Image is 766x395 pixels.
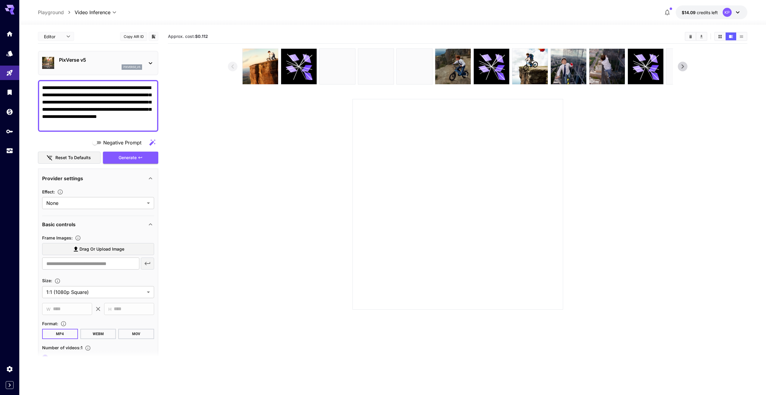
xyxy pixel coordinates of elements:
button: Download All [696,32,707,40]
span: Size : [42,278,52,283]
button: WEBM [80,329,116,339]
div: Basic controls [42,217,154,232]
span: 1:1 (1080p Square) [46,289,144,296]
span: Effect : [42,189,55,194]
span: Editor [44,33,63,40]
div: Clear AllDownload All [685,32,707,41]
img: 9U4B4dAAAABklEQVQDAEsxBcFOyj2WAAAAAElFTkSuQmCC [320,49,355,84]
button: Adjust the dimensions of the generated image by specifying its width and height in pixels, or sel... [52,278,63,284]
span: H [108,306,111,313]
div: KP [723,8,732,17]
img: upYAAAAASUVORK5CYII= [589,49,625,84]
p: pixverse_v5 [123,65,140,69]
span: Approx. cost: [168,34,208,39]
img: 0AAAAGSURBVAMADdOVu5tCLIEAAAAASUVORK5CYII= [551,49,586,84]
span: Drag or upload image [79,245,124,253]
p: PixVerse v5 [59,56,142,63]
img: 8A6ifAAAAAGSURBVAMA8vIDwesDsxkAAAAASUVORK5CYII= [397,49,432,84]
span: W [46,306,51,313]
div: Home [6,30,13,38]
button: Generate [103,152,158,164]
p: Provider settings [42,175,83,182]
div: API Keys [6,128,13,135]
b: $0.112 [195,34,208,39]
span: Number of videos : 1 [42,345,82,350]
span: None [46,199,144,207]
div: Models [6,50,13,57]
button: Choose the file format for the output video. [58,321,69,327]
img: bf9AAAABklEQVQDAOZ+Ez0inj1TAAAAAElFTkSuQmCC [243,49,278,84]
button: Show media in grid view [715,32,725,40]
div: $14.0888 [682,9,718,16]
nav: breadcrumb [38,9,75,16]
span: Frame Images : [42,235,73,240]
button: Add to library [151,33,156,40]
span: $14.09 [682,10,697,15]
div: Playground [6,69,13,77]
button: Specify how many videos to generate in a single request. Each video generation will be charged se... [82,345,93,351]
div: Show media in grid viewShow media in video viewShow media in list view [714,32,747,41]
button: Reset to defaults [38,152,101,164]
button: Expand sidebar [6,381,14,389]
span: Format : [42,321,58,326]
button: MOV [118,329,154,339]
div: Provider settings [42,171,154,186]
div: Usage [6,147,13,155]
button: Clear All [685,32,696,40]
img: 3CHqA8AAAAGSURBVAMAsNaR6ZOYjfEAAAAASUVORK5CYII= [435,49,471,84]
div: PixVerse v5pixverse_v5 [42,54,154,72]
label: Drag or upload image [42,243,154,255]
button: MP4 [42,329,78,339]
button: Show media in video view [726,32,736,40]
div: Wallet [6,108,13,116]
p: Basic controls [42,221,76,228]
img: 4EKnQIAAAAGSURBVAMArFSEBmzms8UAAAAASUVORK5CYII= [512,49,548,84]
span: Generate [119,154,137,162]
span: Negative Prompt [103,139,141,146]
span: credits left [697,10,718,15]
img: 9U4B4dAAAABklEQVQDAEsxBcFOyj2WAAAAAElFTkSuQmCC [358,49,394,84]
img: 9U4B4dAAAABklEQVQDAEsxBcFOyj2WAAAAAElFTkSuQmCC [666,49,702,84]
span: Video Inference [75,9,110,16]
button: Show media in list view [736,32,747,40]
a: Playground [38,9,64,16]
button: Copy AIR ID [120,32,147,41]
button: $14.0888KP [676,5,747,19]
button: Upload frame images. [73,235,83,241]
div: Library [6,88,13,96]
div: Settings [6,365,13,373]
